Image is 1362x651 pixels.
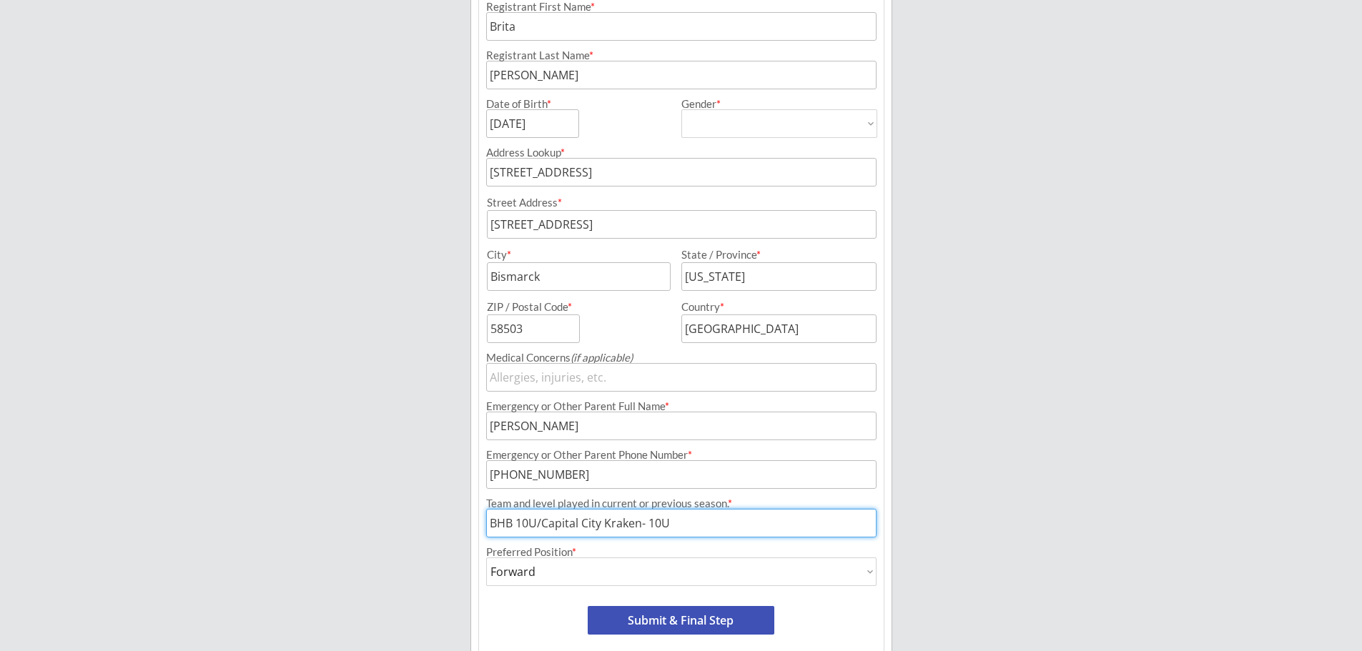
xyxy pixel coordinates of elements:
[486,158,877,187] input: Street, City, Province/State
[487,249,668,260] div: City
[486,449,877,460] div: Emergency or Other Parent Phone Number
[486,147,877,158] div: Address Lookup
[487,302,668,312] div: ZIP / Postal Code
[486,99,560,109] div: Date of Birth
[681,249,859,260] div: State / Province
[486,498,877,509] div: Team and level played in current or previous season.
[681,99,877,109] div: Gender
[588,606,774,635] button: Submit & Final Step
[486,363,877,392] input: Allergies, injuries, etc.
[487,197,877,208] div: Street Address
[571,351,633,364] em: (if applicable)
[486,352,877,363] div: Medical Concerns
[486,547,877,557] div: Preferred Position
[486,50,877,61] div: Registrant Last Name
[681,302,859,312] div: Country
[486,401,877,412] div: Emergency or Other Parent Full Name
[486,1,877,12] div: Registrant First Name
